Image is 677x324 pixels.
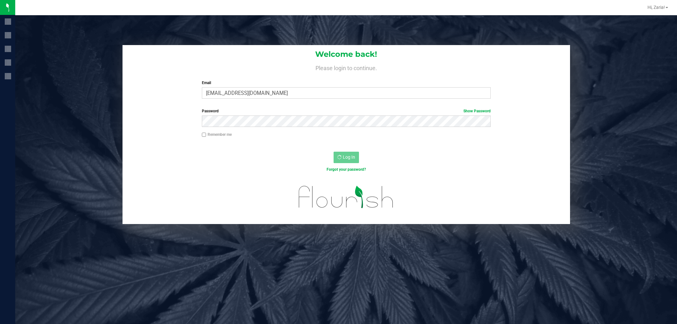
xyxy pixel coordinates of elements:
span: Log In [343,155,355,160]
button: Log In [334,152,359,163]
input: Remember me [202,133,206,137]
a: Forgot your password? [327,167,366,172]
span: Password [202,109,219,113]
h1: Welcome back! [123,50,570,58]
span: Hi, Zaria! [647,5,665,10]
label: Remember me [202,132,232,137]
label: Email [202,80,491,86]
h4: Please login to continue. [123,63,570,71]
img: flourish_logo.svg [290,179,402,215]
a: Show Password [463,109,491,113]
